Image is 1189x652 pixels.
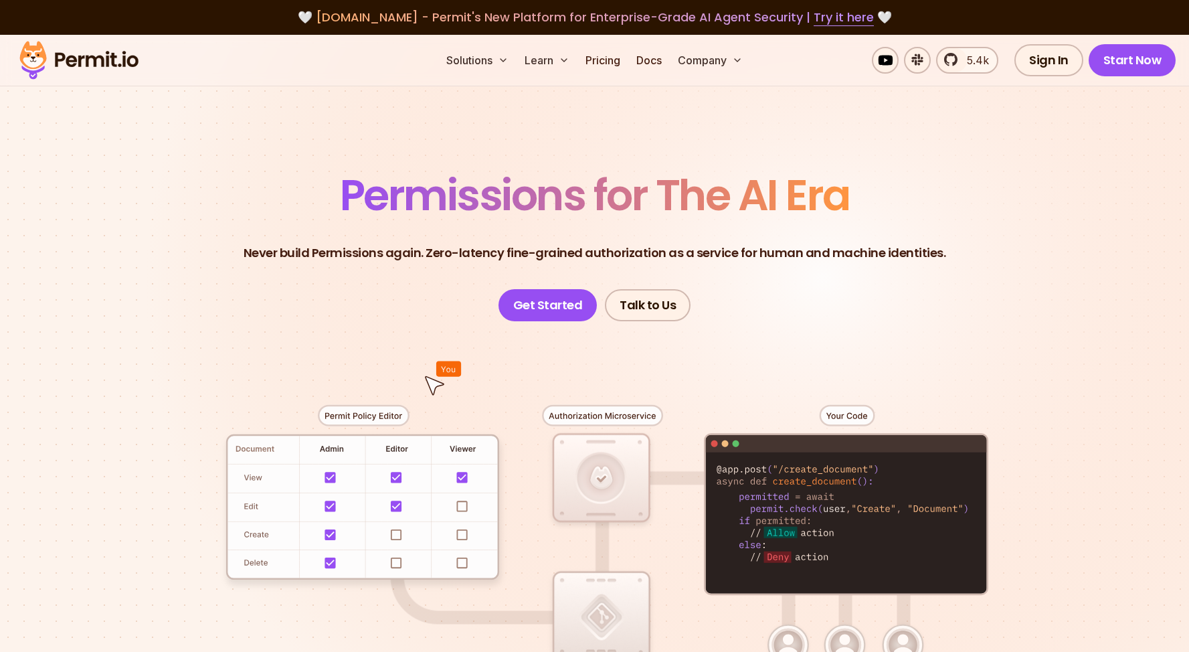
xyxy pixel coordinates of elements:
a: Start Now [1089,44,1176,76]
img: Permit logo [13,37,145,83]
span: 5.4k [959,52,989,68]
div: 🤍 🤍 [32,8,1157,27]
button: Learn [519,47,575,74]
a: Pricing [580,47,626,74]
a: Talk to Us [605,289,691,321]
button: Company [672,47,748,74]
span: Permissions for The AI Era [340,165,850,225]
a: Try it here [814,9,874,26]
a: 5.4k [936,47,998,74]
button: Solutions [441,47,514,74]
span: [DOMAIN_NAME] - Permit's New Platform for Enterprise-Grade AI Agent Security | [316,9,874,25]
a: Docs [631,47,667,74]
p: Never build Permissions again. Zero-latency fine-grained authorization as a service for human and... [244,244,946,262]
a: Get Started [498,289,598,321]
a: Sign In [1014,44,1083,76]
